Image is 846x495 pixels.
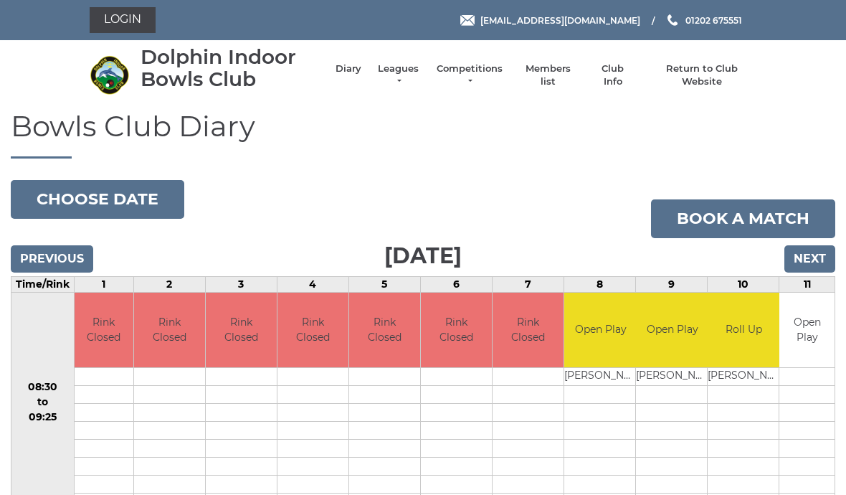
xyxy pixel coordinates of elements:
img: Dolphin Indoor Bowls Club [90,55,129,95]
td: Rink Closed [75,293,133,368]
a: Competitions [435,62,504,88]
input: Next [784,245,835,273]
button: Choose date [11,180,184,219]
a: Diary [336,62,361,75]
td: 1 [74,276,133,292]
td: 9 [636,276,708,292]
span: 01202 675551 [685,14,742,25]
a: Members list [518,62,577,88]
td: Open Play [636,293,708,368]
td: Open Play [564,293,637,368]
a: Book a match [651,199,835,238]
td: 3 [205,276,277,292]
td: Rink Closed [349,293,420,368]
td: Time/Rink [11,276,75,292]
a: Return to Club Website [648,62,756,88]
img: Email [460,15,475,26]
td: Rink Closed [134,293,205,368]
td: [PERSON_NAME] [708,368,780,386]
td: 4 [277,276,348,292]
td: 10 [708,276,779,292]
td: 5 [348,276,420,292]
span: [EMAIL_ADDRESS][DOMAIN_NAME] [480,14,640,25]
div: Dolphin Indoor Bowls Club [141,46,321,90]
td: 8 [564,276,636,292]
input: Previous [11,245,93,273]
td: Rink Closed [493,293,564,368]
td: Roll Up [708,293,780,368]
td: Rink Closed [277,293,348,368]
td: [PERSON_NAME] [636,368,708,386]
td: Rink Closed [421,293,492,368]
a: Phone us 01202 675551 [665,14,742,27]
td: Open Play [779,293,835,368]
td: 11 [779,276,835,292]
a: Leagues [376,62,421,88]
a: Club Info [592,62,634,88]
a: Email [EMAIL_ADDRESS][DOMAIN_NAME] [460,14,640,27]
td: Rink Closed [206,293,277,368]
td: 7 [492,276,564,292]
td: 6 [420,276,492,292]
img: Phone us [667,14,678,26]
td: [PERSON_NAME] [564,368,637,386]
h1: Bowls Club Diary [11,110,835,159]
td: 2 [133,276,205,292]
a: Login [90,7,156,33]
